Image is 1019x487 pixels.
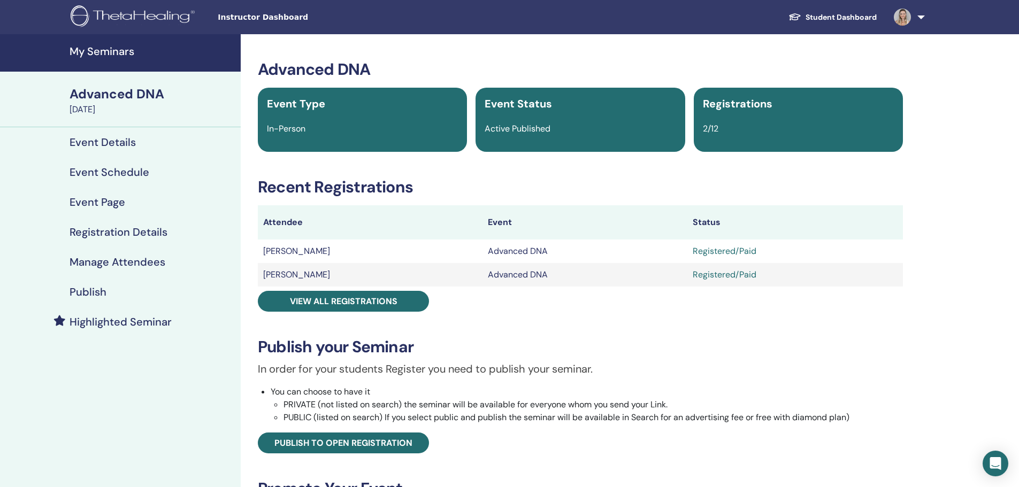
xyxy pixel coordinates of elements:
li: PRIVATE (not listed on search) the seminar will be available for everyone whom you send your Link. [284,398,903,411]
img: default.jpg [894,9,911,26]
td: Advanced DNA [482,263,687,287]
h4: Publish [70,285,106,298]
a: Student Dashboard [780,7,885,27]
td: [PERSON_NAME] [258,239,482,263]
h4: Highlighted Seminar [70,315,172,328]
div: Registered/Paid [693,268,898,281]
h4: Manage Attendees [70,256,165,268]
th: Status [687,205,903,239]
li: PUBLIC (listed on search) If you select public and publish the seminar will be available in Searc... [284,411,903,424]
h3: Advanced DNA [258,60,903,79]
h3: Recent Registrations [258,177,903,197]
div: Registered/Paid [693,245,898,258]
span: Instructor Dashboard [218,12,378,23]
span: Registrations [703,97,772,111]
p: In order for your students Register you need to publish your seminar. [258,361,903,377]
span: Active Published [485,123,550,134]
h3: Publish your Seminar [258,337,903,357]
span: In-Person [267,123,305,134]
img: logo.png [71,5,198,29]
span: View all registrations [290,296,397,307]
div: [DATE] [70,103,234,116]
td: Advanced DNA [482,239,687,263]
li: You can choose to have it [271,385,903,424]
th: Attendee [258,205,482,239]
span: Event Type [267,97,325,111]
span: 2/12 [703,123,718,134]
h4: My Seminars [70,45,234,58]
a: Publish to open registration [258,432,429,453]
h4: Event Page [70,196,125,208]
td: [PERSON_NAME] [258,263,482,287]
h4: Event Details [70,136,136,149]
h4: Event Schedule [70,166,149,179]
a: View all registrations [258,291,429,312]
div: Open Intercom Messenger [983,451,1008,476]
a: Advanced DNA[DATE] [63,85,241,116]
img: graduation-cap-white.svg [788,12,801,21]
th: Event [482,205,687,239]
div: Advanced DNA [70,85,234,103]
span: Event Status [485,97,552,111]
h4: Registration Details [70,226,167,238]
span: Publish to open registration [274,437,412,449]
